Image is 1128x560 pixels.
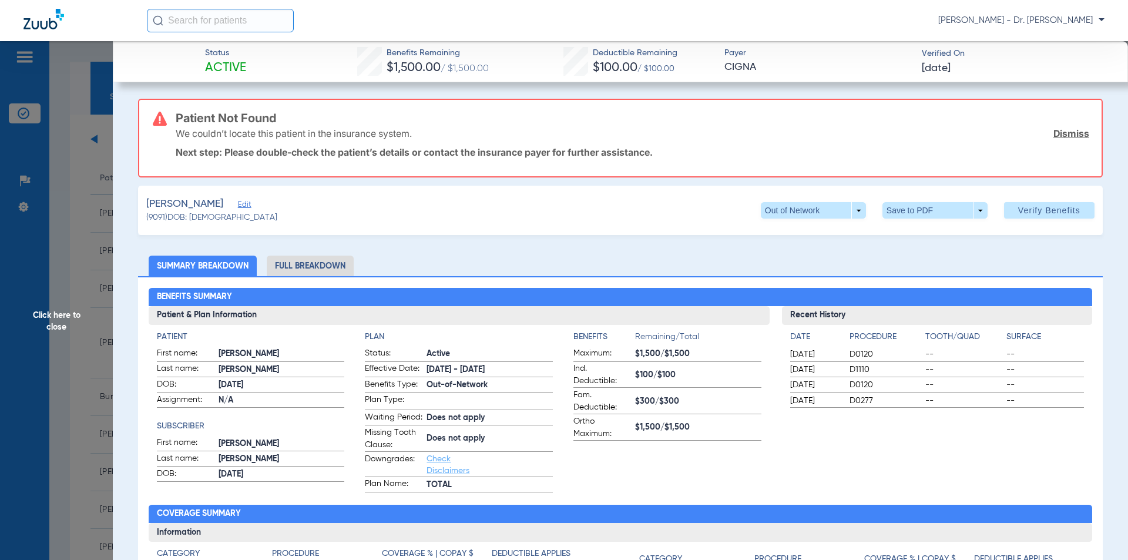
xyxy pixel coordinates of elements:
[365,347,422,361] span: Status:
[387,47,489,59] span: Benefits Remaining
[882,202,988,219] button: Save to PDF
[427,379,553,391] span: Out-of-Network
[153,15,163,26] img: Search Icon
[157,363,214,377] span: Last name:
[573,363,631,387] span: Ind. Deductible:
[176,112,1089,124] h3: Patient Not Found
[365,394,422,410] span: Plan Type:
[573,415,631,440] span: Ortho Maximum:
[441,64,489,73] span: / $1,500.00
[1006,331,1084,347] app-breakdown-title: Surface
[23,9,64,29] img: Zuub Logo
[1004,202,1095,219] button: Verify Benefits
[219,379,345,391] span: [DATE]
[238,200,249,212] span: Edit
[593,47,677,59] span: Deductible Remaining
[790,364,840,375] span: [DATE]
[1006,364,1084,375] span: --
[427,432,553,445] span: Does not apply
[850,331,921,343] h4: Procedure
[157,331,345,343] app-breakdown-title: Patient
[635,348,761,360] span: $1,500/$1,500
[149,256,257,276] li: Summary Breakdown
[427,455,469,475] a: Check Disclaimers
[219,348,345,360] span: [PERSON_NAME]
[790,348,840,360] span: [DATE]
[149,288,1093,307] h2: Benefits Summary
[365,411,422,425] span: Waiting Period:
[149,523,1093,542] h3: Information
[157,548,200,560] h4: Category
[782,306,1093,325] h3: Recent History
[850,348,921,360] span: D0120
[427,364,553,376] span: [DATE] - [DATE]
[637,65,674,73] span: / $100.00
[157,468,214,482] span: DOB:
[146,197,223,212] span: [PERSON_NAME]
[272,548,319,560] h4: Procedure
[205,47,246,59] span: Status
[1053,128,1089,139] a: Dismiss
[922,48,1109,60] span: Verified On
[790,331,840,343] h4: Date
[176,146,1089,158] p: Next step: Please double-check the patient’s details or contact the insurance payer for further a...
[427,479,553,491] span: TOTAL
[146,212,277,224] span: (9091) DOB: [DEMOGRAPHIC_DATA]
[149,505,1093,524] h2: Coverage Summary
[153,112,167,126] img: error-icon
[925,331,1003,343] h4: Tooth/Quad
[850,364,921,375] span: D1110
[157,437,214,451] span: First name:
[573,331,635,343] h4: Benefits
[724,60,912,75] span: CIGNA
[635,421,761,434] span: $1,500/$1,500
[176,128,412,139] p: We couldn’t locate this patient in the insurance system.
[157,452,214,467] span: Last name:
[492,548,570,560] h4: Deductible Applies
[267,256,354,276] li: Full Breakdown
[205,60,246,76] span: Active
[790,379,840,391] span: [DATE]
[157,347,214,361] span: First name:
[219,438,345,450] span: [PERSON_NAME]
[365,453,422,477] span: Downgrades:
[925,348,1003,360] span: --
[573,389,631,414] span: Fam. Deductible:
[922,61,951,76] span: [DATE]
[938,15,1104,26] span: [PERSON_NAME] - Dr. [PERSON_NAME]
[635,369,761,381] span: $100/$100
[1069,504,1128,560] iframe: Chat Widget
[219,364,345,376] span: [PERSON_NAME]
[382,548,474,560] h4: Coverage % | Copay $
[593,62,637,74] span: $100.00
[365,427,422,451] span: Missing Tooth Clause:
[365,331,553,343] h4: Plan
[1006,348,1084,360] span: --
[790,395,840,407] span: [DATE]
[1006,331,1084,343] h4: Surface
[427,412,553,424] span: Does not apply
[925,395,1003,407] span: --
[219,468,345,481] span: [DATE]
[850,379,921,391] span: D0120
[635,331,761,347] span: Remaining/Total
[157,420,345,432] h4: Subscriber
[925,364,1003,375] span: --
[925,379,1003,391] span: --
[1006,395,1084,407] span: --
[925,331,1003,347] app-breakdown-title: Tooth/Quad
[573,347,631,361] span: Maximum:
[157,378,214,393] span: DOB:
[219,453,345,465] span: [PERSON_NAME]
[387,62,441,74] span: $1,500.00
[149,306,770,325] h3: Patient & Plan Information
[365,378,422,393] span: Benefits Type:
[157,394,214,408] span: Assignment:
[427,348,553,360] span: Active
[365,478,422,492] span: Plan Name:
[724,47,912,59] span: Payer
[573,331,635,347] app-breakdown-title: Benefits
[147,9,294,32] input: Search for patients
